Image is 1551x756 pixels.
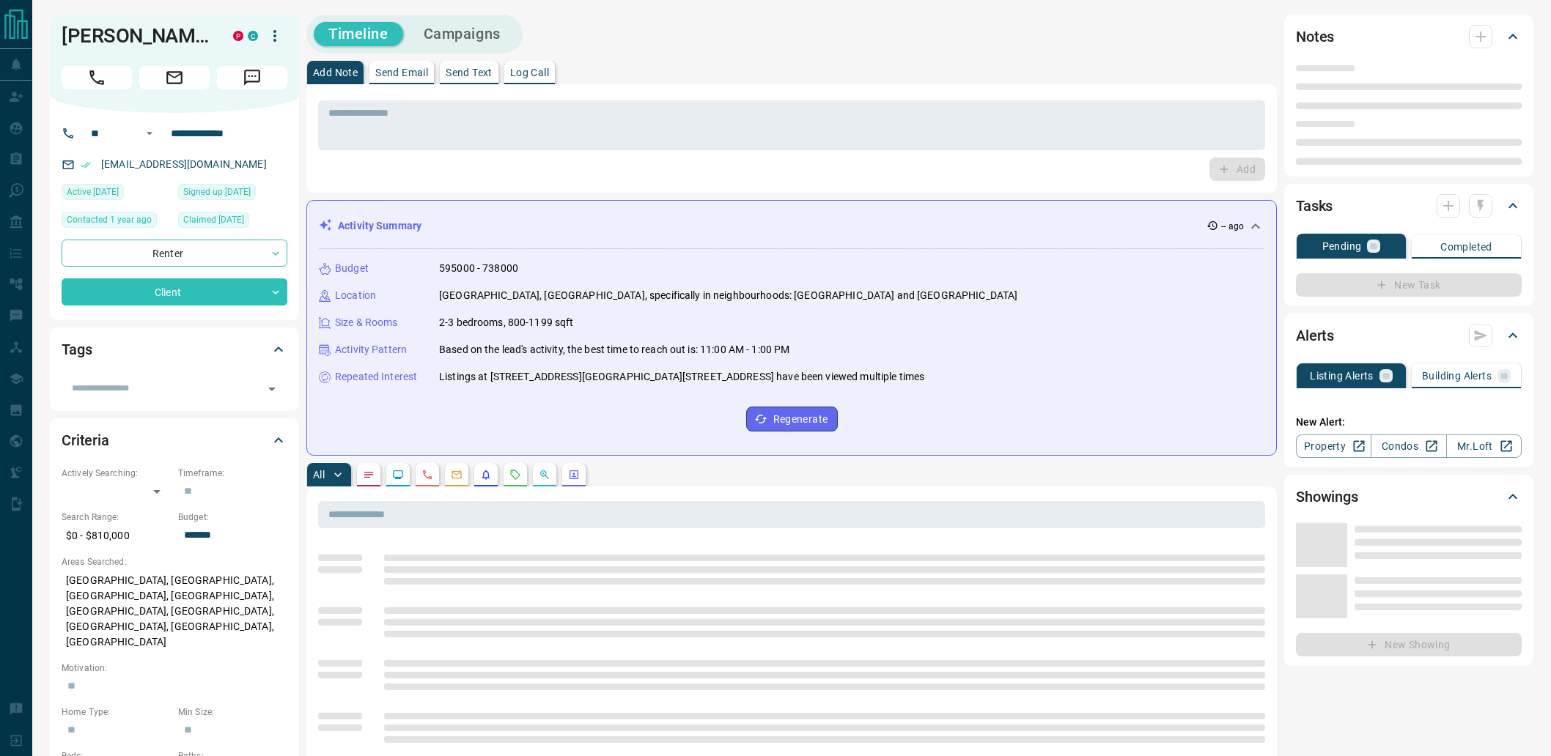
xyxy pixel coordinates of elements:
h2: Tags [62,338,92,361]
button: Open [262,379,282,399]
svg: Emails [451,469,463,481]
h2: Showings [1296,485,1358,508]
svg: Requests [509,469,521,481]
div: Tue Jan 23 2018 [178,184,287,204]
p: Areas Searched: [62,555,287,568]
p: Send Email [375,67,428,78]
span: Message [217,66,287,89]
div: Alerts [1296,318,1522,353]
p: Log Call [510,67,549,78]
p: Add Note [313,67,358,78]
h1: [PERSON_NAME] [62,24,211,48]
div: Renter [62,240,287,267]
span: Signed up [DATE] [183,185,251,199]
p: Based on the lead's activity, the best time to reach out is: 11:00 AM - 1:00 PM [439,342,789,357]
span: Email [139,66,210,89]
p: Home Type: [62,705,171,719]
h2: Notes [1296,25,1334,48]
div: Tasks [1296,188,1522,223]
div: Mon Aug 11 2025 [62,184,171,204]
span: Claimed [DATE] [183,212,244,227]
button: Campaigns [409,22,515,46]
p: Pending [1322,241,1362,251]
button: Timeline [314,22,403,46]
p: Location [335,288,376,303]
div: Wed Apr 03 2024 [62,212,171,232]
p: All [313,470,325,480]
h2: Criteria [62,429,109,452]
p: Repeated Interest [335,369,417,385]
p: Motivation: [62,661,287,675]
p: Listings at [STREET_ADDRESS][GEOGRAPHIC_DATA][STREET_ADDRESS] have been viewed multiple times [439,369,924,385]
p: Size & Rooms [335,315,398,330]
svg: Notes [363,469,375,481]
p: Building Alerts [1422,371,1492,381]
p: Search Range: [62,511,171,524]
p: Listing Alerts [1310,371,1374,381]
p: Timeframe: [178,467,287,480]
p: $0 - $810,000 [62,524,171,548]
h2: Alerts [1296,324,1334,347]
svg: Calls [421,469,433,481]
svg: Opportunities [539,469,550,481]
svg: Agent Actions [568,469,580,481]
button: Open [141,125,158,142]
button: Regenerate [746,407,838,431]
div: condos.ca [248,31,258,41]
p: Budget [335,261,369,276]
div: Tue Apr 02 2024 [178,212,287,232]
p: Activity Summary [338,218,421,234]
a: Mr.Loft [1446,434,1522,458]
div: Notes [1296,19,1522,54]
svg: Listing Alerts [480,469,492,481]
svg: Lead Browsing Activity [392,469,404,481]
a: [EMAIL_ADDRESS][DOMAIN_NAME] [101,158,267,170]
p: Actively Searching: [62,467,171,480]
div: Client [62,278,287,305]
a: Property [1296,434,1371,458]
div: Activity Summary-- ago [319,212,1264,240]
div: property.ca [233,31,243,41]
p: -- ago [1221,220,1244,233]
p: Activity Pattern [335,342,407,357]
p: 2-3 bedrooms, 800-1199 sqft [439,315,574,330]
svg: Email Verified [81,160,91,170]
span: Active [DATE] [67,185,119,199]
p: Completed [1440,242,1492,252]
h2: Tasks [1296,194,1333,218]
div: Showings [1296,479,1522,514]
p: Min Size: [178,705,287,719]
a: Condos [1371,434,1446,458]
div: Tags [62,332,287,367]
p: [GEOGRAPHIC_DATA], [GEOGRAPHIC_DATA], specifically in neighbourhoods: [GEOGRAPHIC_DATA] and [GEOG... [439,288,1017,303]
p: Send Text [446,67,493,78]
p: [GEOGRAPHIC_DATA], [GEOGRAPHIC_DATA], [GEOGRAPHIC_DATA], [GEOGRAPHIC_DATA], [GEOGRAPHIC_DATA], [G... [62,568,287,654]
p: Budget: [178,511,287,524]
div: Criteria [62,423,287,458]
span: Call [62,66,132,89]
p: New Alert: [1296,415,1522,430]
span: Contacted 1 year ago [67,212,152,227]
p: 595000 - 738000 [439,261,518,276]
